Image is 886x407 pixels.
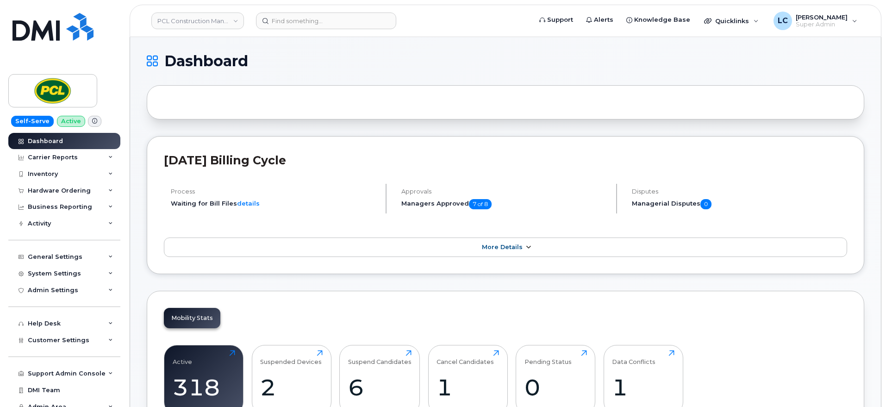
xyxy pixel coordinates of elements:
div: 1 [612,374,674,401]
div: Suspended Devices [260,350,322,365]
h4: Approvals [401,188,608,195]
div: Pending Status [524,350,572,365]
h5: Managerial Disputes [632,199,847,209]
div: 1 [437,374,499,401]
h5: Managers Approved [401,199,608,209]
span: 7 of 8 [469,199,492,209]
div: Suspend Candidates [348,350,412,365]
h2: [DATE] Billing Cycle [164,153,847,167]
a: details [237,200,260,207]
div: 6 [348,374,412,401]
div: 2 [260,374,323,401]
div: 0 [524,374,587,401]
span: Dashboard [164,54,248,68]
h4: Process [171,188,378,195]
div: Active [173,350,192,365]
h4: Disputes [632,188,847,195]
span: 0 [700,199,711,209]
li: Waiting for Bill Files [171,199,378,208]
div: Data Conflicts [612,350,655,365]
div: Cancel Candidates [437,350,494,365]
div: 318 [173,374,235,401]
span: More Details [482,244,523,250]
